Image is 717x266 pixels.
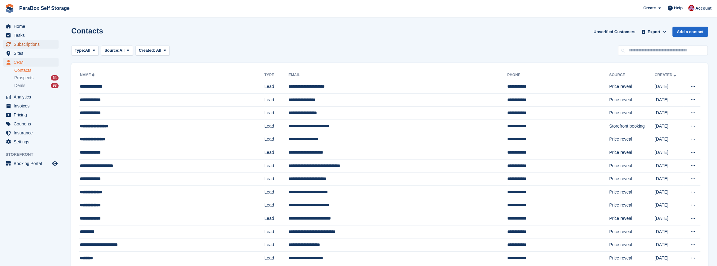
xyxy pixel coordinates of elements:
[75,47,85,54] span: Type:
[655,80,684,94] td: [DATE]
[104,47,119,54] span: Source:
[655,225,684,238] td: [DATE]
[264,146,288,159] td: Lead
[14,83,25,89] span: Deals
[264,185,288,199] td: Lead
[655,212,684,225] td: [DATE]
[6,151,62,158] span: Storefront
[3,102,59,110] a: menu
[71,27,103,35] h1: Contacts
[14,49,51,58] span: Sites
[17,3,72,13] a: ParaBox Self Storage
[3,58,59,67] a: menu
[264,120,288,133] td: Lead
[264,251,288,265] td: Lead
[14,111,51,119] span: Pricing
[5,4,14,13] img: stora-icon-8386f47178a22dfd0bd8f6a31ec36ba5ce8667c1dd55bd0f319d3a0aa187defe.svg
[643,5,656,11] span: Create
[3,129,59,137] a: menu
[655,251,684,265] td: [DATE]
[14,93,51,101] span: Analytics
[14,82,59,89] a: Deals 98
[139,48,155,53] span: Created:
[609,212,655,225] td: Price reveal
[609,172,655,186] td: Price reveal
[80,73,96,77] a: Name
[14,75,59,81] a: Prospects 64
[3,93,59,101] a: menu
[14,75,33,81] span: Prospects
[655,146,684,159] td: [DATE]
[264,70,288,80] th: Type
[85,47,90,54] span: All
[288,70,507,80] th: Email
[3,49,59,58] a: menu
[674,5,683,11] span: Help
[3,159,59,168] a: menu
[655,133,684,146] td: [DATE]
[264,172,288,186] td: Lead
[264,225,288,238] td: Lead
[135,46,169,56] button: Created: All
[648,29,660,35] span: Export
[14,22,51,31] span: Home
[609,133,655,146] td: Price reveal
[51,160,59,167] a: Preview store
[609,80,655,94] td: Price reveal
[264,238,288,252] td: Lead
[101,46,133,56] button: Source: All
[655,238,684,252] td: [DATE]
[655,93,684,107] td: [DATE]
[51,83,59,88] div: 98
[3,137,59,146] a: menu
[120,47,125,54] span: All
[655,172,684,186] td: [DATE]
[655,159,684,172] td: [DATE]
[609,225,655,238] td: Price reveal
[14,137,51,146] span: Settings
[609,199,655,212] td: Price reveal
[695,5,711,11] span: Account
[14,68,59,73] a: Contacts
[672,27,708,37] a: Add a contact
[71,46,99,56] button: Type: All
[609,107,655,120] td: Price reveal
[14,102,51,110] span: Invoices
[14,31,51,40] span: Tasks
[640,27,667,37] button: Export
[264,199,288,212] td: Lead
[655,107,684,120] td: [DATE]
[609,120,655,133] td: Storefront booking
[609,238,655,252] td: Price reveal
[609,70,655,80] th: Source
[264,93,288,107] td: Lead
[264,107,288,120] td: Lead
[609,185,655,199] td: Price reveal
[14,40,51,49] span: Subscriptions
[14,58,51,67] span: CRM
[3,22,59,31] a: menu
[51,75,59,81] div: 64
[591,27,638,37] a: Unverified Customers
[3,31,59,40] a: menu
[655,199,684,212] td: [DATE]
[14,159,51,168] span: Booking Portal
[3,111,59,119] a: menu
[14,120,51,128] span: Coupons
[14,129,51,137] span: Insurance
[3,120,59,128] a: menu
[264,212,288,225] td: Lead
[264,133,288,146] td: Lead
[264,159,288,172] td: Lead
[609,93,655,107] td: Price reveal
[609,251,655,265] td: Price reveal
[264,80,288,94] td: Lead
[655,120,684,133] td: [DATE]
[507,70,609,80] th: Phone
[655,185,684,199] td: [DATE]
[655,73,677,77] a: Created
[3,40,59,49] a: menu
[609,146,655,159] td: Price reveal
[609,159,655,172] td: Price reveal
[688,5,694,11] img: Yan Grandjean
